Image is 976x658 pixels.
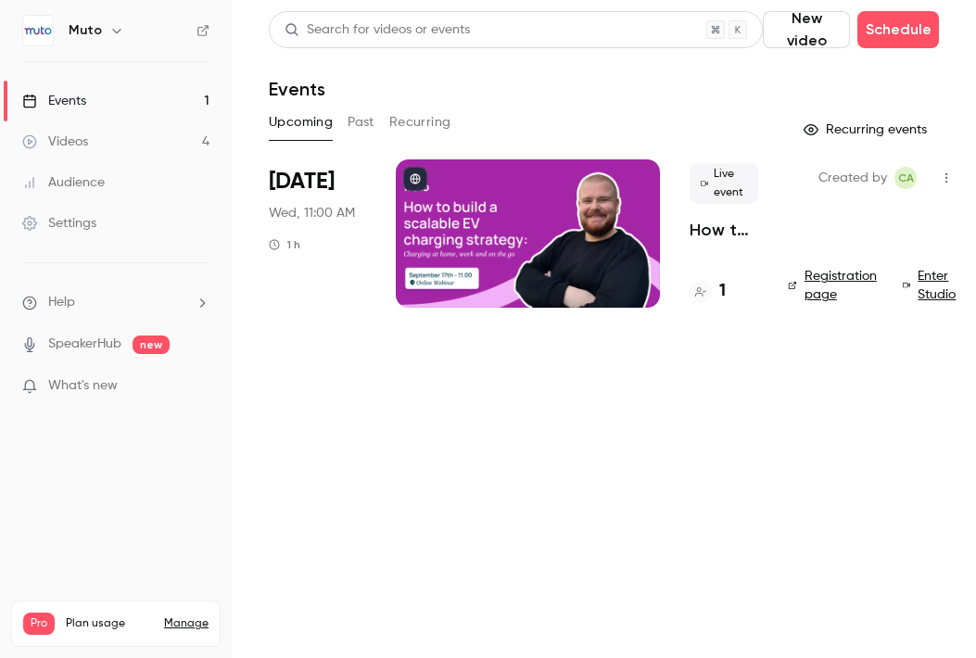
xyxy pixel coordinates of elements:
[269,159,366,308] div: Sep 17 Wed, 11:00 AM (Europe/Brussels)
[22,293,209,312] li: help-dropdown-opener
[763,11,850,48] button: New video
[23,613,55,635] span: Pro
[795,115,939,145] button: Recurring events
[903,267,961,304] a: Enter Studio
[690,219,758,241] a: How to build a scalable EV charging strategy
[269,78,325,100] h1: Events
[269,204,355,222] span: Wed, 11:00 AM
[894,167,917,189] span: Catalina Assennato
[69,21,102,40] h6: Muto
[22,214,96,233] div: Settings
[133,335,170,354] span: new
[690,163,758,204] span: Live event
[164,616,209,631] a: Manage
[22,133,88,151] div: Videos
[719,279,726,304] h4: 1
[48,293,75,312] span: Help
[348,108,374,137] button: Past
[23,16,53,45] img: Muto
[269,237,300,252] div: 1 h
[22,173,105,192] div: Audience
[898,167,914,189] span: CA
[857,11,939,48] button: Schedule
[818,167,887,189] span: Created by
[269,108,333,137] button: Upcoming
[187,378,209,395] iframe: Noticeable Trigger
[48,335,121,354] a: SpeakerHub
[48,376,118,396] span: What's new
[389,108,451,137] button: Recurring
[690,279,726,304] a: 1
[66,616,153,631] span: Plan usage
[269,167,335,196] span: [DATE]
[22,92,86,110] div: Events
[788,267,881,304] a: Registration page
[285,20,470,40] div: Search for videos or events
